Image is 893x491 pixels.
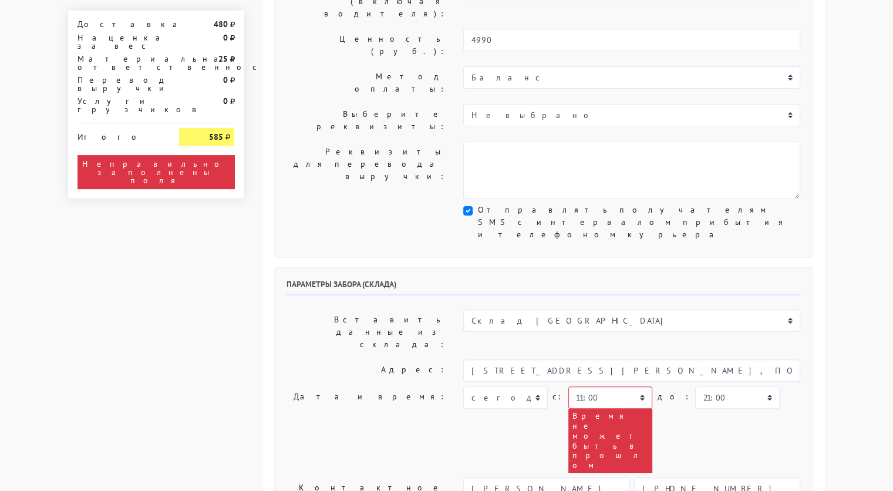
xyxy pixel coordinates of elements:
[69,76,171,92] div: Перевод выручки
[278,142,455,199] label: Реквизиты для перевода выручки:
[223,32,227,43] strong: 0
[69,97,171,113] div: Услуги грузчиков
[568,409,652,473] div: Время не может быть в прошлом
[657,386,690,407] label: до:
[477,204,800,241] label: Отправлять получателям SMS с интервалом прибытия и телефоном курьера
[213,19,227,29] strong: 480
[287,280,801,295] h6: Параметры забора (склада)
[218,53,227,64] strong: 25
[223,75,227,85] strong: 0
[278,310,455,355] label: Вставить данные из склада:
[77,128,162,141] div: Итого
[69,20,171,28] div: Доставка
[208,132,223,142] strong: 585
[69,33,171,50] div: Наценка за вес
[278,66,455,99] label: Метод оплаты:
[552,386,564,407] label: c:
[278,29,455,62] label: Ценность (руб.):
[77,155,235,189] div: Неправильно заполнены поля
[278,359,455,382] label: Адрес:
[278,104,455,137] label: Выберите реквизиты:
[223,96,227,106] strong: 0
[69,55,171,71] div: Материальная ответственность
[278,386,455,473] label: Дата и время:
